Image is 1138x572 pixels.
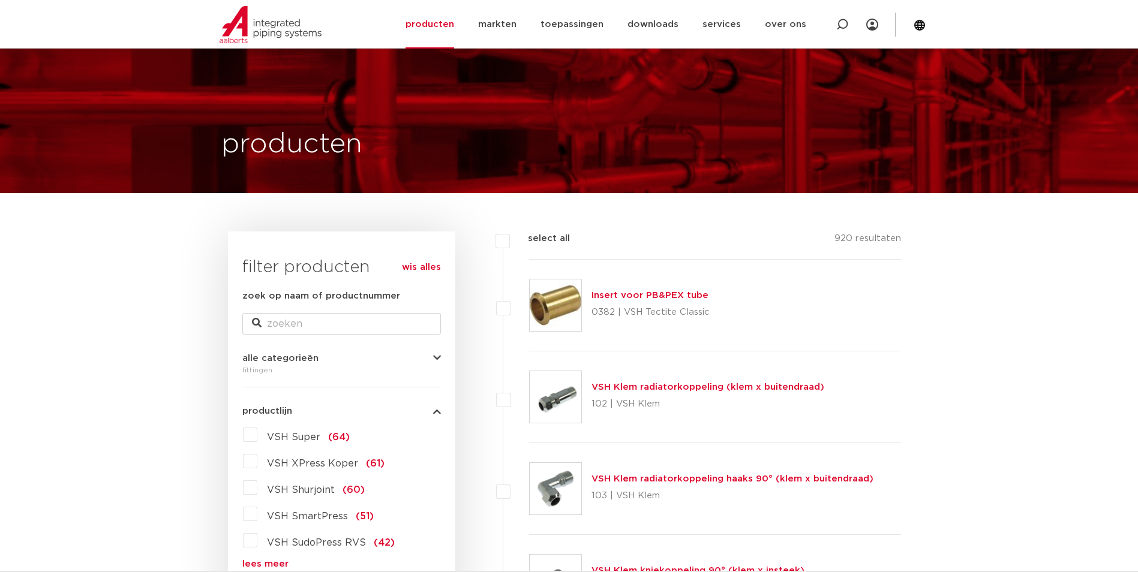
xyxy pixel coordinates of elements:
[356,511,374,521] span: (51)
[591,383,824,392] a: VSH Klem radiatorkoppeling (klem x buitendraad)
[267,511,348,521] span: VSH SmartPress
[242,313,441,335] input: zoeken
[591,303,710,322] p: 0382 | VSH Tectite Classic
[242,354,441,363] button: alle categorieën
[267,432,320,442] span: VSH Super
[374,538,395,547] span: (42)
[242,407,441,416] button: productlijn
[510,231,570,246] label: select all
[221,125,362,164] h1: producten
[267,459,358,468] span: VSH XPress Koper
[267,485,335,495] span: VSH Shurjoint
[242,407,292,416] span: productlijn
[402,260,441,275] a: wis alles
[591,291,708,300] a: Insert voor PB&PEX tube
[834,231,901,250] p: 920 resultaten
[343,485,365,495] span: (60)
[591,486,873,505] p: 103 | VSH Klem
[530,463,581,514] img: Thumbnail for VSH Klem radiatorkoppeling haaks 90° (klem x buitendraad)
[242,559,441,568] a: lees meer
[591,474,873,483] a: VSH Klem radiatorkoppeling haaks 90° (klem x buitendraad)
[267,538,366,547] span: VSH SudoPress RVS
[591,395,824,414] p: 102 | VSH Klem
[242,363,441,377] div: fittingen
[366,459,385,468] span: (61)
[530,371,581,423] img: Thumbnail for VSH Klem radiatorkoppeling (klem x buitendraad)
[328,432,350,442] span: (64)
[530,279,581,331] img: Thumbnail for Insert voor PB&PEX tube
[242,255,441,279] h3: filter producten
[242,354,319,363] span: alle categorieën
[242,289,400,303] label: zoek op naam of productnummer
